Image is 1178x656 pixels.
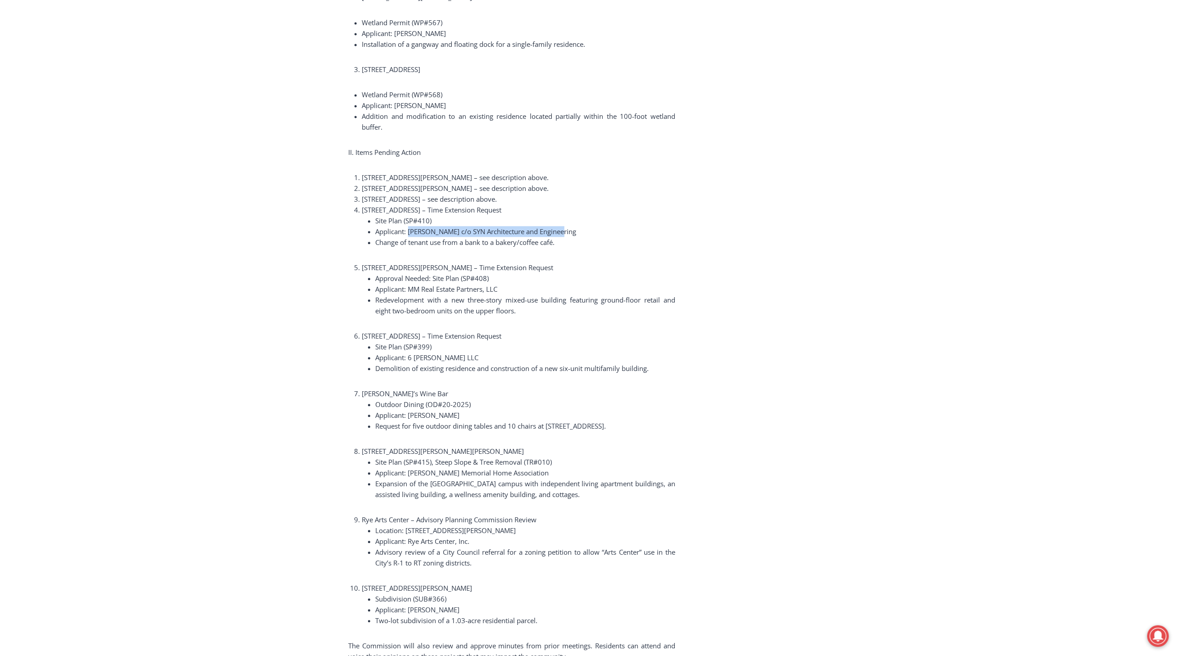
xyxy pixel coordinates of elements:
[376,411,460,420] span: Applicant: [PERSON_NAME]
[376,295,675,315] span: Redevelopment with a new three-story mixed-use building featuring ground-floor retail and eight t...
[376,479,675,499] span: Expansion of the [GEOGRAPHIC_DATA] campus with independent living apartment buildings, an assiste...
[362,447,524,456] span: [STREET_ADDRESS][PERSON_NAME][PERSON_NAME]
[362,101,446,110] span: Applicant: [PERSON_NAME]
[376,274,489,283] span: Approval Needed: Site Plan (SP#408)
[362,389,449,398] span: [PERSON_NAME]’s Wine Bar
[376,421,606,430] span: Request for five outdoor dining tables and 10 chairs at [STREET_ADDRESS].
[376,547,675,567] span: Advisory review of a City Council referral for a zoning petition to allow “Arts Center” use in th...
[376,364,649,373] span: Demolition of existing residence and construction of a new six-unit multifamily building.
[362,584,473,593] span: [STREET_ADDRESS][PERSON_NAME]
[376,526,516,535] span: Location: [STREET_ADDRESS][PERSON_NAME]
[362,173,549,182] span: [STREET_ADDRESS][PERSON_NAME] – see description above.
[376,285,498,294] span: Applicant: MM Real Estate Partners, LLC
[362,112,675,131] span: Addition and modification to an existing residence located partially within the 100-foot wetland ...
[362,184,549,193] span: [STREET_ADDRESS][PERSON_NAME] – see description above.
[376,468,549,477] span: Applicant: [PERSON_NAME] Memorial Home Association
[376,594,447,603] span: Subdivision (SUB#366)
[376,605,460,614] span: Applicant: [PERSON_NAME]
[376,537,470,546] span: Applicant: Rye Arts Center, Inc.
[362,18,443,27] span: Wetland Permit (WP#567)
[376,457,552,466] span: Site Plan (SP#415), Steep Slope & Tree Removal (TR#010)
[362,195,497,204] span: [STREET_ADDRESS] – see description above.
[376,227,577,236] span: Applicant: [PERSON_NAME] c/o SYN Architecture and Engineering
[376,400,471,409] span: Outdoor Dining (OD#20-2025)
[362,65,421,74] span: [STREET_ADDRESS]
[362,205,502,214] span: [STREET_ADDRESS] – Time Extension Request
[362,331,502,340] span: [STREET_ADDRESS] – Time Extension Request
[362,515,537,524] span: Rye Arts Center – Advisory Planning Commission Review
[362,90,443,99] span: Wetland Permit (WP#568)
[376,238,555,247] span: Change of tenant use from a bank to a bakery/coffee café.
[362,263,554,272] span: [STREET_ADDRESS][PERSON_NAME] – Time Extension Request
[362,29,446,38] span: Applicant: [PERSON_NAME]
[349,148,421,157] span: II. Items Pending Action
[376,216,432,225] span: Site Plan (SP#410)
[376,353,479,362] span: Applicant: 6 [PERSON_NAME] LLC
[376,342,432,351] span: Site Plan (SP#399)
[376,616,538,625] span: Two-lot subdivision of a 1.03-acre residential parcel.
[362,40,586,49] span: Installation of a gangway and floating dock for a single-family residence.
